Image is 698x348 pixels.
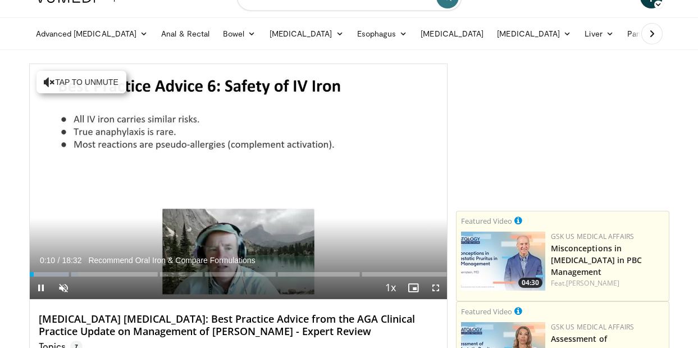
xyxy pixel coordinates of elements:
a: Advanced [MEDICAL_DATA] [29,22,155,45]
span: 04:30 [518,278,542,288]
img: aa8aa058-1558-4842-8c0c-0d4d7a40e65d.jpg.150x105_q85_crop-smart_upscale.jpg [461,232,545,291]
button: Tap to unmute [37,71,126,93]
button: Playback Rate [380,277,402,299]
span: 18:32 [62,256,81,265]
h4: [MEDICAL_DATA] [MEDICAL_DATA]: Best Practice Advice from the AGA Clinical Practice Update on Mana... [39,313,438,337]
button: Fullscreen [425,277,447,299]
div: Feat. [551,278,664,288]
a: Anal & Rectal [154,22,216,45]
a: Esophagus [350,22,414,45]
a: 04:30 [461,232,545,291]
a: [PERSON_NAME] [566,278,619,288]
video-js: Video Player [30,64,447,300]
a: [MEDICAL_DATA] [490,22,578,45]
a: Bowel [216,22,262,45]
iframe: Advertisement [478,64,647,204]
a: [MEDICAL_DATA] [414,22,490,45]
a: Liver [578,22,620,45]
small: Featured Video [461,306,512,317]
span: Recommend Oral Iron & Compare Formulations [88,255,255,265]
span: / [58,256,60,265]
small: Featured Video [461,216,512,226]
button: Unmute [52,277,75,299]
a: GSK US Medical Affairs [551,322,635,332]
div: Progress Bar [30,272,447,277]
a: Misconceptions in [MEDICAL_DATA] in PBC Management [551,243,642,277]
button: Pause [30,277,52,299]
span: 0:10 [40,256,55,265]
a: GSK US Medical Affairs [551,232,635,241]
button: Enable picture-in-picture mode [402,277,425,299]
a: [MEDICAL_DATA] [263,22,350,45]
